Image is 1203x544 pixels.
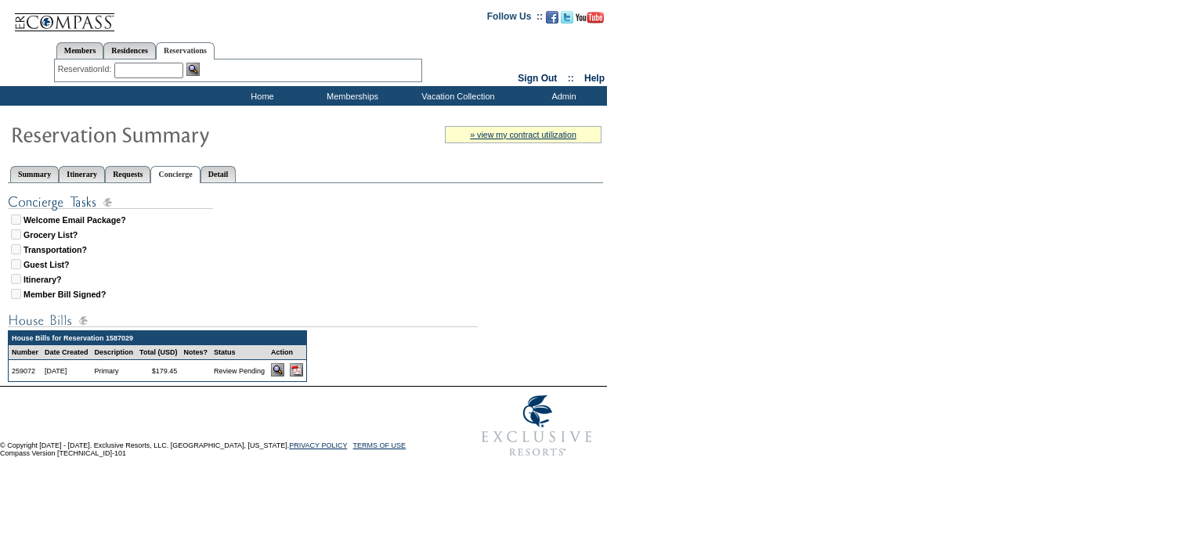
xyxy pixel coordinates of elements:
[289,441,347,449] a: PRIVACY POLICY
[59,166,105,182] a: Itinerary
[305,86,396,106] td: Memberships
[546,11,558,23] img: Become our fan on Facebook
[92,345,137,360] td: Description
[268,345,307,360] td: Action
[136,360,180,381] td: $179.45
[211,360,268,381] td: Review Pending
[576,16,604,25] a: Subscribe to our YouTube Channel
[42,360,92,381] td: [DATE]
[58,63,115,76] div: ReservationId:
[186,63,200,76] img: Reservation Search
[8,193,213,212] img: subTtlConTasks.gif
[103,42,156,59] a: Residences
[396,86,517,106] td: Vacation Collection
[23,215,126,225] strong: Welcome Email Package?
[9,360,42,381] td: 259072
[215,86,305,106] td: Home
[9,345,42,360] td: Number
[517,86,607,106] td: Admin
[180,345,211,360] td: Notes?
[156,42,215,59] a: Reservations
[200,166,237,182] a: Detail
[23,275,62,284] strong: Itinerary?
[568,73,574,84] span: ::
[10,166,59,182] a: Summary
[353,441,406,449] a: TERMS OF USE
[546,16,558,25] a: Become our fan on Facebook
[92,360,137,381] td: Primary
[576,12,604,23] img: Subscribe to our YouTube Channel
[56,42,104,59] a: Members
[584,73,605,84] a: Help
[561,11,573,23] img: Follow us on Twitter
[9,331,306,345] td: House Bills for Reservation 1587029
[23,230,78,240] strong: Grocery List?
[470,130,576,139] a: » view my contract utilization
[105,166,150,182] a: Requests
[487,9,543,28] td: Follow Us ::
[561,16,573,25] a: Follow us on Twitter
[23,290,106,299] strong: Member Bill Signed?
[136,345,180,360] td: Total (USD)
[211,345,268,360] td: Status
[467,387,607,465] img: Exclusive Resorts
[23,245,87,254] strong: Transportation?
[150,166,200,183] a: Concierge
[42,345,92,360] td: Date Created
[518,73,557,84] a: Sign Out
[10,118,323,150] img: Reservaton Summary
[23,260,70,269] strong: Guest List?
